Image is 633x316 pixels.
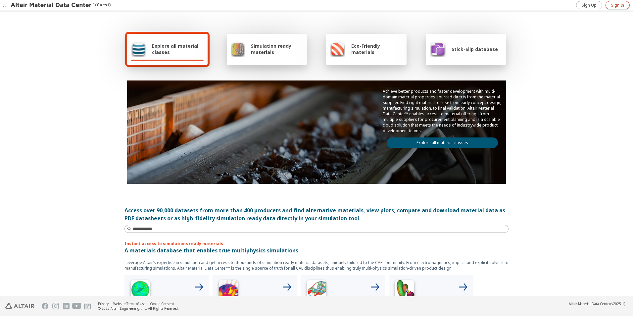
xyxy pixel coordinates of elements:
p: A materials database that enables true multiphysics simulations [124,246,509,254]
p: Leverage Altair’s expertise in simulation and get access to thousands of simulation ready materia... [124,260,509,271]
img: Stick-Slip database [430,41,446,57]
span: Explore all material classes [152,43,204,55]
div: (Guest) [11,2,111,9]
img: Altair Engineering [5,303,34,309]
div: (v2025.1) [569,301,625,306]
p: Achieve better products and faster development with multi-domain material properties sourced dire... [383,88,502,133]
img: Altair Material Data Center [11,2,95,9]
a: Cookie Consent [150,301,174,306]
img: Explore all material classes [131,41,146,57]
a: Website Terms of Use [113,301,145,306]
span: Sign In [611,3,624,8]
img: Eco-Friendly materials [330,41,345,57]
span: Stick-Slip database [452,46,498,52]
span: Altair Material Data Center [569,301,610,306]
a: Sign In [606,1,630,9]
span: Simulation ready materials [251,43,303,55]
a: Explore all material classes [387,137,498,148]
img: Simulation ready materials [231,41,245,57]
img: High Frequency Icon [127,278,154,304]
a: Sign Up [576,1,602,9]
div: Access over 90,000 datasets from more than 400 producers and find alternative materials, view plo... [124,206,509,222]
img: Structural Analyses Icon [303,278,330,304]
span: Sign Up [582,3,597,8]
span: Eco-Friendly materials [351,43,402,55]
p: Instant access to simulations ready materials [124,241,509,246]
div: © 2025 Altair Engineering, Inc. All Rights Reserved. [98,306,179,311]
a: Privacy [98,301,109,306]
img: Crash Analyses Icon [391,278,418,304]
img: Low Frequency Icon [215,278,242,304]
